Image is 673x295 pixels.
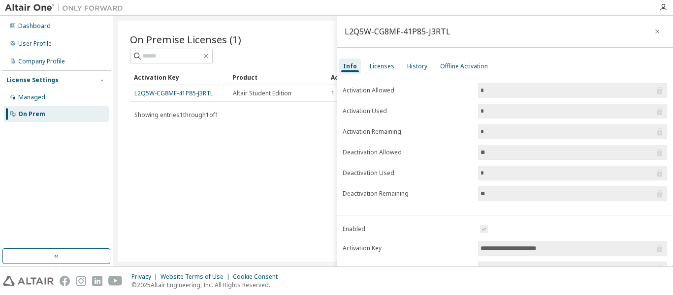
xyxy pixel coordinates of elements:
div: Product [232,69,323,85]
label: Activation Used [343,107,473,115]
a: L2Q5W-CG8MF-41P85-J3RTL [134,89,213,97]
img: youtube.svg [108,276,123,286]
img: linkedin.svg [92,276,102,286]
div: Privacy [131,273,160,281]
div: Dashboard [18,22,51,30]
div: History [407,62,427,70]
label: Deactivation Allowed [343,148,473,156]
span: Showing entries 1 through 1 of 1 [134,111,219,119]
span: 1 [331,89,335,97]
label: Enabled [343,225,473,233]
label: Activation Remaining [343,128,473,136]
label: Deactivation Remaining [343,190,473,198]
div: User Profile [18,40,52,48]
div: On Prem [18,110,45,118]
span: Altair Student Edition [233,89,291,97]
img: Altair One [5,3,128,13]
div: Website Terms of Use [160,273,233,281]
div: License Settings [6,76,59,84]
div: Info [343,62,357,70]
label: Customer Name [343,265,473,273]
label: Activation Key [343,244,473,252]
div: L2Q5W-CG8MF-41P85-J3RTL [345,28,450,35]
div: Activation Key [134,69,224,85]
span: On Premise Licenses (1) [130,32,241,46]
div: Company Profile [18,58,65,65]
label: Activation Allowed [343,87,473,94]
div: Licenses [370,62,394,70]
div: Offline Activation [440,62,488,70]
img: altair_logo.svg [3,276,54,286]
div: Managed [18,93,45,101]
img: instagram.svg [76,276,86,286]
div: Activation Allowed [331,69,421,85]
p: © 2025 Altair Engineering, Inc. All Rights Reserved. [131,281,284,289]
label: Deactivation Used [343,169,473,177]
div: Cookie Consent [233,273,284,281]
img: facebook.svg [60,276,70,286]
